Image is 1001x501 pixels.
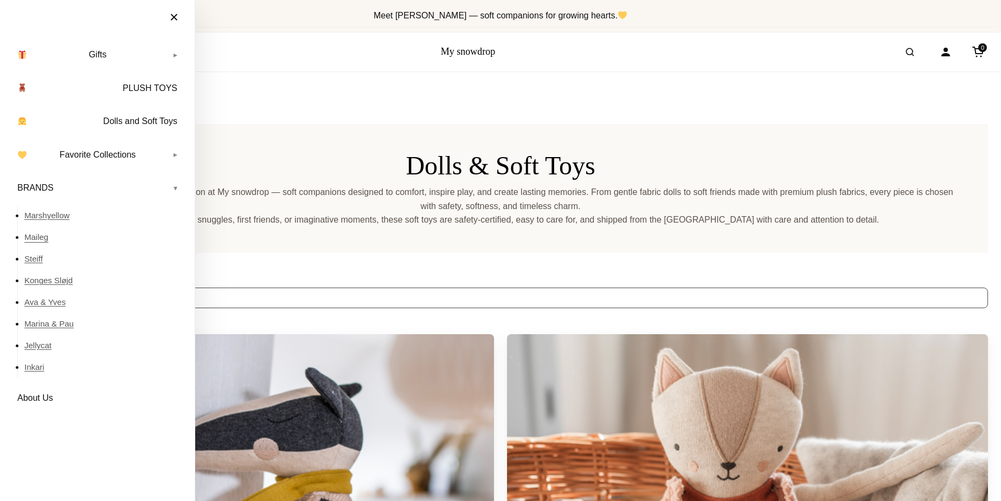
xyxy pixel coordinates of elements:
a: Jellycat [24,335,184,356]
a: Konges Sløjd [24,270,184,291]
a: Favorite Collections [11,141,184,168]
a: Marshyellow [24,205,184,226]
a: My snowdrop [441,46,496,57]
img: 💛 [18,151,27,159]
a: Account [934,40,958,64]
a: PLUSH TOYS [11,75,184,102]
a: Marina & Pau [24,313,184,335]
img: 👧 [18,117,27,126]
select: Shop order [13,288,988,308]
img: 🧸 [18,83,27,92]
p: Perfect for bedtime snuggles, first friends, or imaginative moments, these soft toys are safety-c... [39,213,962,227]
a: Steiff [24,248,184,270]
h1: Dolls & Soft Toys [39,150,962,181]
a: Cart [966,40,990,64]
a: BRANDS [11,174,184,201]
a: Ava & Yves [24,291,184,313]
a: Gifts [11,41,184,68]
img: 💛 [618,11,627,19]
a: Dolls and Soft Toys [11,108,184,135]
img: 🎁 [18,50,27,59]
span: 0 [978,43,987,52]
a: Inkari [24,356,184,378]
div: Announcement [9,4,992,28]
button: Open search [895,37,925,67]
a: Maileg [24,226,184,248]
button: Close menu [159,5,189,29]
span: Meet [PERSON_NAME] — soft companions for growing hearts. [374,11,627,20]
a: About Us [11,385,184,412]
p: Delight in our Dolls & Soft Toys collection at My snowdrop — soft companions designed to comfort,... [39,185,962,213]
